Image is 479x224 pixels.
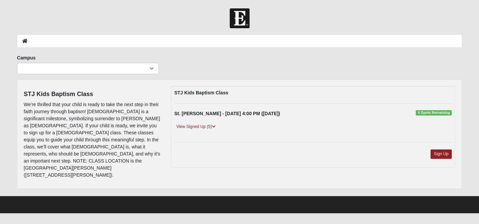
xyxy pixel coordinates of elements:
[416,110,452,116] span: 5 Spots Remaining
[174,111,280,116] strong: St. [PERSON_NAME] - [DATE] 4:00 PM ([DATE])
[24,101,161,179] p: We’re thrilled that your child is ready to take the next step in their faith journey through bapt...
[174,90,228,95] strong: STJ Kids Baptism Class
[431,149,452,159] a: Sign Up
[230,8,250,28] img: Church of Eleven22 Logo
[24,91,161,98] h4: STJ Kids Baptism Class
[17,54,36,61] label: Campus
[174,123,217,130] a: View Signed Up (5)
